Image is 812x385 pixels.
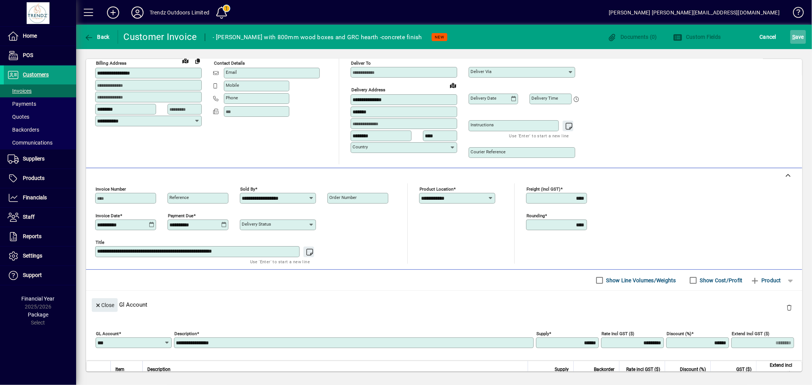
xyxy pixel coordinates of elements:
[76,30,118,44] app-page-header-button: Back
[699,277,743,284] label: Show Cost/Profit
[4,123,76,136] a: Backorders
[8,140,53,146] span: Communications
[471,149,506,154] mat-label: Courier Reference
[790,30,806,44] button: Save
[90,301,120,308] app-page-header-button: Close
[4,97,76,110] a: Payments
[761,361,792,378] span: Extend incl GST ($)
[169,195,189,200] mat-label: Reference
[174,331,197,336] mat-label: Description
[168,213,193,218] mat-label: Payment due
[8,88,32,94] span: Invoices
[96,331,119,336] mat-label: GL Account
[86,291,802,318] div: Gl Account
[420,186,453,192] mat-label: Product location
[750,274,781,286] span: Product
[213,31,422,43] div: - [PERSON_NAME] with 800mm wood boxes and GRC hearth -concrete finish
[95,299,115,312] span: Close
[125,6,150,19] button: Profile
[179,54,191,67] a: View on map
[447,79,459,91] a: View on map
[509,131,569,140] mat-hint: Use 'Enter' to start a new line
[608,34,657,40] span: Documents (0)
[28,312,48,318] span: Package
[226,95,238,100] mat-label: Phone
[150,6,209,19] div: Trendz Outdoors Limited
[96,240,104,245] mat-label: Title
[760,31,777,43] span: Cancel
[626,365,660,374] span: Rate incl GST ($)
[536,331,549,336] mat-label: Supply
[4,227,76,246] a: Reports
[82,30,112,44] button: Back
[23,272,42,278] span: Support
[792,34,795,40] span: S
[671,30,723,44] button: Custom Fields
[435,35,444,40] span: NEW
[605,277,676,284] label: Show Line Volumes/Weights
[747,274,785,287] button: Product
[555,365,569,374] span: Supply
[732,331,769,336] mat-label: Extend incl GST ($)
[792,31,804,43] span: ave
[147,365,171,374] span: Description
[115,365,124,374] span: Item
[23,156,45,162] span: Suppliers
[531,95,558,101] mat-label: Delivery time
[191,55,204,67] button: Copy to Delivery address
[23,253,42,259] span: Settings
[96,186,126,192] mat-label: Invoice number
[23,214,35,220] span: Staff
[4,247,76,266] a: Settings
[758,30,778,44] button: Cancel
[4,84,76,97] a: Invoices
[471,95,496,101] mat-label: Delivery date
[242,221,271,227] mat-label: Delivery status
[673,34,721,40] span: Custom Fields
[680,365,706,374] span: Discount (%)
[8,101,36,107] span: Payments
[124,31,197,43] div: Customer Invoice
[84,34,110,40] span: Back
[526,213,545,218] mat-label: Rounding
[787,2,802,26] a: Knowledge Base
[8,114,29,120] span: Quotes
[609,6,780,19] div: [PERSON_NAME] [PERSON_NAME][EMAIL_ADDRESS][DOMAIN_NAME]
[4,266,76,285] a: Support
[780,304,798,311] app-page-header-button: Delete
[23,194,47,200] span: Financials
[780,298,798,317] button: Delete
[101,6,125,19] button: Add
[4,208,76,227] a: Staff
[226,83,239,88] mat-label: Mobile
[471,122,494,127] mat-label: Instructions
[23,175,45,181] span: Products
[226,70,237,75] mat-label: Email
[8,127,39,133] span: Backorders
[471,69,491,74] mat-label: Deliver via
[667,331,691,336] mat-label: Discount (%)
[4,169,76,188] a: Products
[4,150,76,169] a: Suppliers
[329,195,357,200] mat-label: Order number
[4,27,76,46] a: Home
[92,298,118,312] button: Close
[353,144,368,150] mat-label: Country
[240,186,255,192] mat-label: Sold by
[23,72,49,78] span: Customers
[4,188,76,207] a: Financials
[4,136,76,149] a: Communications
[96,213,120,218] mat-label: Invoice date
[601,331,634,336] mat-label: Rate incl GST ($)
[594,365,614,374] span: Backorder
[23,52,33,58] span: POS
[250,257,310,266] mat-hint: Use 'Enter' to start a new line
[526,186,560,192] mat-label: Freight (incl GST)
[22,296,55,302] span: Financial Year
[606,30,659,44] button: Documents (0)
[23,233,41,239] span: Reports
[736,365,751,374] span: GST ($)
[4,110,76,123] a: Quotes
[4,46,76,65] a: POS
[351,60,371,66] mat-label: Deliver To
